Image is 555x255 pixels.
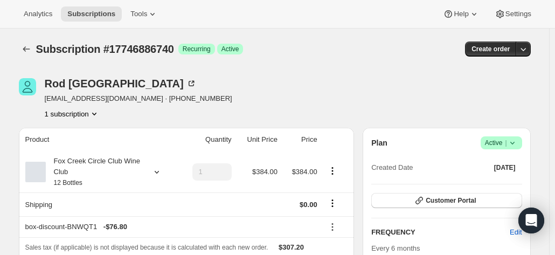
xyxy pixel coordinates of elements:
[292,168,317,176] span: $384.00
[503,224,528,241] button: Edit
[45,78,197,89] div: Rod [GEOGRAPHIC_DATA]
[46,156,143,188] div: Fox Creek Circle Club Wine Club
[281,128,321,151] th: Price
[371,137,387,148] h2: Plan
[518,208,544,233] div: Open Intercom Messenger
[488,160,522,175] button: [DATE]
[19,42,34,57] button: Subscriptions
[252,168,277,176] span: $384.00
[235,128,281,151] th: Unit Price
[25,244,268,251] span: Sales tax (if applicable) is not displayed because it is calculated with each new order.
[300,201,317,209] span: $0.00
[103,222,127,232] span: - $76.80
[54,179,82,187] small: 12 Bottles
[67,10,115,18] span: Subscriptions
[494,163,516,172] span: [DATE]
[485,137,518,148] span: Active
[426,196,476,205] span: Customer Portal
[471,45,510,53] span: Create order
[36,43,174,55] span: Subscription #17746886740
[19,78,36,95] span: Rod Westhorpe
[24,10,52,18] span: Analytics
[45,108,100,119] button: Product actions
[371,162,413,173] span: Created Date
[505,10,531,18] span: Settings
[177,128,234,151] th: Quantity
[371,227,510,238] h2: FREQUENCY
[124,6,164,22] button: Tools
[371,193,522,208] button: Customer Portal
[505,139,507,147] span: |
[17,6,59,22] button: Analytics
[25,222,317,232] div: box-discount-BNWQT1
[183,45,211,53] span: Recurring
[324,197,341,209] button: Shipping actions
[324,165,341,177] button: Product actions
[488,6,538,22] button: Settings
[19,128,178,151] th: Product
[510,227,522,238] span: Edit
[454,10,468,18] span: Help
[436,6,485,22] button: Help
[371,244,420,252] span: Every 6 months
[279,243,304,251] span: $307.20
[221,45,239,53] span: Active
[61,6,122,22] button: Subscriptions
[45,93,232,104] span: [EMAIL_ADDRESS][DOMAIN_NAME] · [PHONE_NUMBER]
[465,42,516,57] button: Create order
[19,192,178,216] th: Shipping
[130,10,147,18] span: Tools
